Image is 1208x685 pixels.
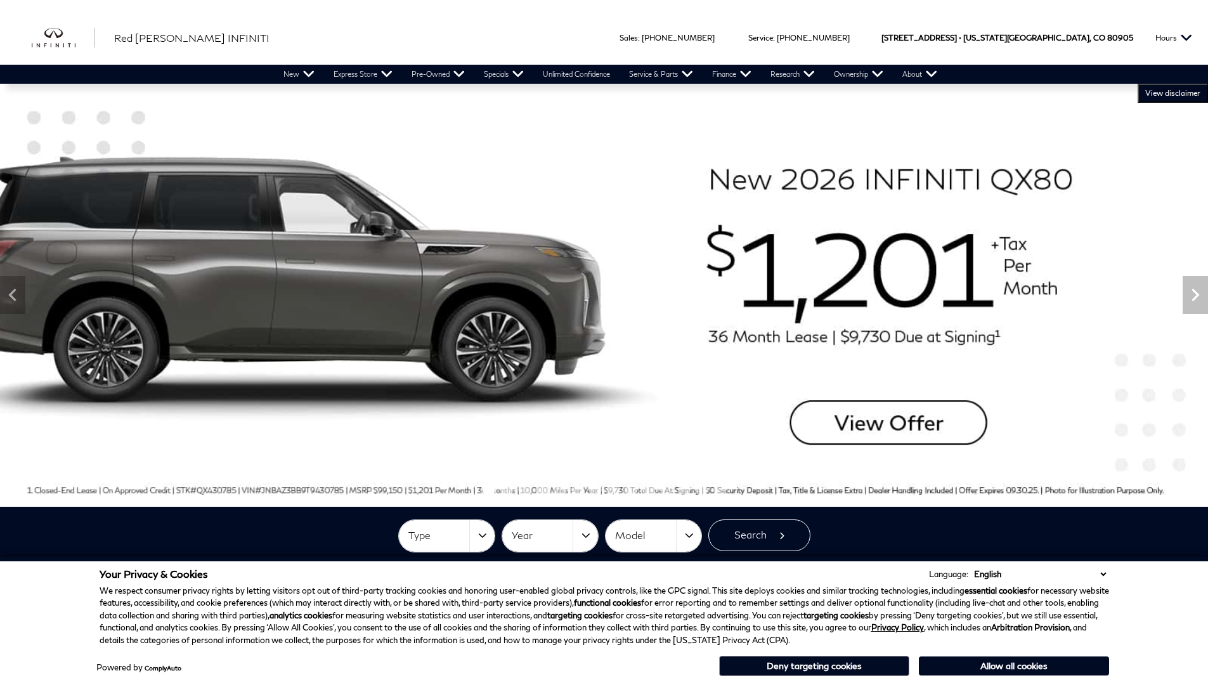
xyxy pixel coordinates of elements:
div: Powered by [96,663,181,672]
select: Language Select [971,568,1109,580]
nav: Main Navigation [274,65,947,84]
a: [PHONE_NUMBER] [642,33,715,42]
a: New [274,65,324,84]
button: VIEW DISCLAIMER [1138,84,1208,103]
span: [US_STATE][GEOGRAPHIC_DATA], [963,11,1091,65]
span: Go to slide 4 [536,483,549,496]
a: [PHONE_NUMBER] [777,33,850,42]
span: Year [512,525,573,546]
p: We respect consumer privacy rights by letting visitors opt out of third-party tracking cookies an... [100,585,1109,647]
div: Next [1183,276,1208,314]
span: Go to slide 12 [678,483,691,496]
span: Go to slide 14 [713,483,726,496]
a: Research [761,65,824,84]
span: Go to slide 9 [625,483,637,496]
span: : [773,33,775,42]
span: Go to slide 5 [554,483,566,496]
button: Type [399,520,495,552]
a: [STREET_ADDRESS] • [US_STATE][GEOGRAPHIC_DATA], CO 80905 [881,33,1133,42]
strong: functional cookies [574,597,641,608]
a: Service & Parts [620,65,703,84]
span: Sales [620,33,638,42]
a: Express Store [324,65,402,84]
span: Go to slide 7 [589,483,602,496]
span: VIEW DISCLAIMER [1145,88,1200,98]
a: Finance [703,65,761,84]
button: Model [606,520,701,552]
div: Language: [929,570,968,578]
a: Specials [474,65,533,84]
button: Allow all cookies [919,656,1109,675]
a: About [893,65,947,84]
button: Search [708,519,810,551]
span: 80905 [1107,11,1133,65]
strong: targeting cookies [803,610,869,620]
strong: Arbitration Provision [991,622,1070,632]
button: Deny targeting cookies [719,656,909,676]
span: Go to slide 8 [607,483,620,496]
span: Your Privacy & Cookies [100,568,208,580]
button: Open the hours dropdown [1149,11,1198,65]
a: ComplyAuto [145,664,181,672]
a: Privacy Policy [871,622,924,632]
span: Go to slide 1 [483,483,495,496]
strong: targeting cookies [547,610,613,620]
span: Service [748,33,773,42]
span: Go to slide 13 [696,483,708,496]
a: Pre-Owned [402,65,474,84]
span: Type [408,525,469,546]
strong: analytics cookies [270,610,332,620]
a: Ownership [824,65,893,84]
span: Go to slide 11 [660,483,673,496]
img: INFINITI [32,28,95,48]
a: Red [PERSON_NAME] INFINITI [114,30,270,46]
button: Year [502,520,598,552]
a: infiniti [32,28,95,48]
span: [STREET_ADDRESS] • [881,11,961,65]
span: Go to slide 3 [518,483,531,496]
span: CO [1093,11,1105,65]
span: Go to slide 10 [642,483,655,496]
strong: essential cookies [964,585,1027,596]
span: Go to slide 2 [500,483,513,496]
a: Unlimited Confidence [533,65,620,84]
span: Model [615,525,676,546]
span: Go to slide 6 [571,483,584,496]
span: Red [PERSON_NAME] INFINITI [114,32,270,44]
span: : [638,33,640,42]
